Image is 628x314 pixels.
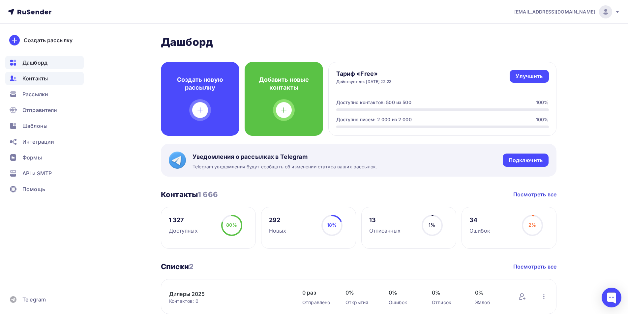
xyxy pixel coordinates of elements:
[5,151,84,164] a: Формы
[22,106,57,114] span: Отправители
[169,290,281,298] a: Дилеры 2025
[327,222,337,228] span: 18%
[5,103,84,117] a: Отправители
[369,216,401,224] div: 13
[198,190,218,199] span: 1 666
[536,116,549,123] div: 100%
[161,190,218,199] h3: Контакты
[432,299,462,306] div: Отписок
[22,59,47,67] span: Дашборд
[22,90,48,98] span: Рассылки
[336,79,392,84] div: Действует до: [DATE] 22:23
[5,88,84,101] a: Рассылки
[22,74,48,82] span: Контакты
[22,169,52,177] span: API и SMTP
[302,299,332,306] div: Отправлено
[22,296,46,303] span: Telegram
[302,289,332,297] span: 0 раз
[345,289,375,297] span: 0%
[226,222,237,228] span: 80%
[189,262,194,271] span: 2
[513,190,556,198] a: Посмотреть все
[22,154,42,161] span: Формы
[5,56,84,69] a: Дашборд
[336,99,411,106] div: Доступно контактов: 500 из 500
[514,9,595,15] span: [EMAIL_ADDRESS][DOMAIN_NAME]
[528,222,536,228] span: 2%
[24,36,73,44] div: Создать рассылку
[345,299,375,306] div: Открытия
[22,138,54,146] span: Интеграции
[161,262,194,271] h3: Списки
[171,76,229,92] h4: Создать новую рассылку
[193,163,377,170] span: Telegram уведомления будут сообщать об изменении статуса ваших рассылок.
[269,216,286,224] div: 292
[536,99,549,106] div: 100%
[5,72,84,85] a: Контакты
[475,299,505,306] div: Жалоб
[22,185,45,193] span: Помощь
[475,289,505,297] span: 0%
[22,122,47,130] span: Шаблоны
[193,153,377,161] span: Уведомления о рассылках в Telegram
[5,119,84,132] a: Шаблоны
[469,216,491,224] div: 34
[514,5,620,18] a: [EMAIL_ADDRESS][DOMAIN_NAME]
[336,70,392,78] h4: Тариф «Free»
[389,289,419,297] span: 0%
[389,299,419,306] div: Ошибок
[509,157,543,164] div: Подключить
[429,222,435,228] span: 1%
[161,36,556,49] h2: Дашборд
[336,116,412,123] div: Доступно писем: 2 000 из 2 000
[169,216,198,224] div: 1 327
[516,72,543,80] div: Улучшить
[169,298,289,304] div: Контактов: 0
[169,227,198,235] div: Доступных
[369,227,401,235] div: Отписанных
[255,76,313,92] h4: Добавить новые контакты
[513,263,556,271] a: Посмотреть все
[469,227,491,235] div: Ошибок
[432,289,462,297] span: 0%
[269,227,286,235] div: Новых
